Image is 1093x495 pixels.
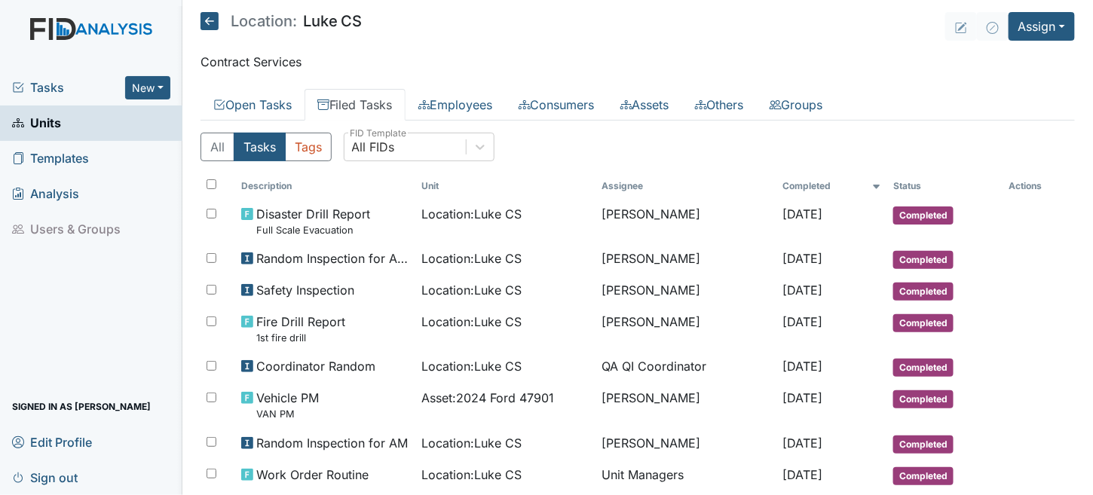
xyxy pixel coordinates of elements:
[757,89,836,121] a: Groups
[421,357,522,375] span: Location : Luke CS
[776,173,887,199] th: Toggle SortBy
[608,89,682,121] a: Assets
[893,314,954,332] span: Completed
[596,428,776,460] td: [PERSON_NAME]
[782,467,822,482] span: [DATE]
[256,389,319,421] span: Vehicle PM VAN PM
[406,89,506,121] a: Employees
[421,281,522,299] span: Location : Luke CS
[201,133,332,161] div: Type filter
[782,435,822,451] span: [DATE]
[231,14,297,29] span: Location:
[893,206,954,225] span: Completed
[256,313,345,345] span: Fire Drill Report 1st fire drill
[421,205,522,223] span: Location : Luke CS
[596,307,776,351] td: [PERSON_NAME]
[201,53,1075,71] p: Contract Services
[256,466,369,484] span: Work Order Routine
[682,89,757,121] a: Others
[1009,12,1075,41] button: Assign
[256,434,408,452] span: Random Inspection for AM
[256,249,409,267] span: Random Inspection for Afternoon
[893,283,954,301] span: Completed
[893,435,954,454] span: Completed
[596,275,776,307] td: [PERSON_NAME]
[596,243,776,275] td: [PERSON_NAME]
[12,466,78,489] span: Sign out
[887,173,1003,199] th: Toggle SortBy
[421,389,554,407] span: Asset : 2024 Ford 47901
[596,460,776,491] td: Unit Managers
[782,283,822,298] span: [DATE]
[12,395,151,418] span: Signed in as [PERSON_NAME]
[421,249,522,267] span: Location : Luke CS
[596,383,776,427] td: [PERSON_NAME]
[782,206,822,222] span: [DATE]
[12,430,92,454] span: Edit Profile
[893,467,954,485] span: Completed
[256,357,375,375] span: Coordinator Random
[256,205,370,237] span: Disaster Drill Report Full Scale Evacuation
[421,466,522,484] span: Location : Luke CS
[12,182,79,206] span: Analysis
[421,434,522,452] span: Location : Luke CS
[893,359,954,377] span: Completed
[235,173,415,199] th: Toggle SortBy
[207,179,216,189] input: Toggle All Rows Selected
[782,314,822,329] span: [DATE]
[201,89,305,121] a: Open Tasks
[256,331,345,345] small: 1st fire drill
[201,12,363,30] h5: Luke CS
[256,281,354,299] span: Safety Inspection
[782,390,822,405] span: [DATE]
[201,133,234,161] button: All
[12,112,61,135] span: Units
[893,390,954,408] span: Completed
[782,251,822,266] span: [DATE]
[1003,173,1075,199] th: Actions
[596,199,776,243] td: [PERSON_NAME]
[596,351,776,383] td: QA QI Coordinator
[12,78,125,96] a: Tasks
[12,147,89,170] span: Templates
[256,407,319,421] small: VAN PM
[305,89,406,121] a: Filed Tasks
[285,133,332,161] button: Tags
[893,251,954,269] span: Completed
[596,173,776,199] th: Assignee
[256,223,370,237] small: Full Scale Evacuation
[421,313,522,331] span: Location : Luke CS
[782,359,822,374] span: [DATE]
[352,138,395,156] div: All FIDs
[415,173,595,199] th: Toggle SortBy
[506,89,608,121] a: Consumers
[125,76,170,99] button: New
[234,133,286,161] button: Tasks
